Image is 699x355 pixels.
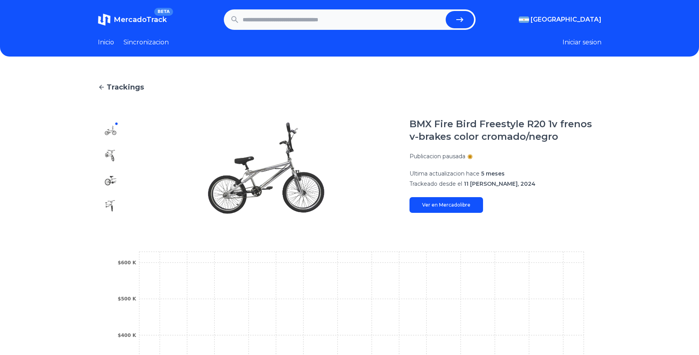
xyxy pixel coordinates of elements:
[409,170,480,177] span: Ultima actualizacion hace
[124,38,169,47] a: Sincronizacion
[107,82,144,93] span: Trackings
[154,8,173,16] span: BETA
[481,170,505,177] span: 5 meses
[409,118,601,143] h1: BMX Fire Bird Freestyle R20 1v frenos v-brakes color cromado/negro
[531,15,601,24] span: [GEOGRAPHIC_DATA]
[104,124,117,137] img: BMX Fire Bird Freestyle R20 1v frenos v-brakes color cromado/negro
[563,38,601,47] button: Iniciar sesion
[409,180,462,187] span: Trackeado desde el
[98,13,167,26] a: MercadoTrackBETA
[464,180,535,187] span: 11 [PERSON_NAME], 2024
[139,118,394,218] img: BMX Fire Bird Freestyle R20 1v frenos v-brakes color cromado/negro
[409,152,465,160] p: Publicacion pausada
[98,82,601,93] a: Trackings
[98,13,111,26] img: MercadoTrack
[104,199,117,212] img: BMX Fire Bird Freestyle R20 1v frenos v-brakes color cromado/negro
[409,197,483,213] a: Ver en Mercadolibre
[104,174,117,187] img: BMX Fire Bird Freestyle R20 1v frenos v-brakes color cromado/negro
[519,15,601,24] button: [GEOGRAPHIC_DATA]
[114,15,167,24] span: MercadoTrack
[519,16,529,23] img: Argentina
[98,38,114,47] a: Inicio
[118,260,136,265] tspan: $600 K
[118,296,136,302] tspan: $500 K
[118,333,136,338] tspan: $400 K
[104,149,117,162] img: BMX Fire Bird Freestyle R20 1v frenos v-brakes color cromado/negro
